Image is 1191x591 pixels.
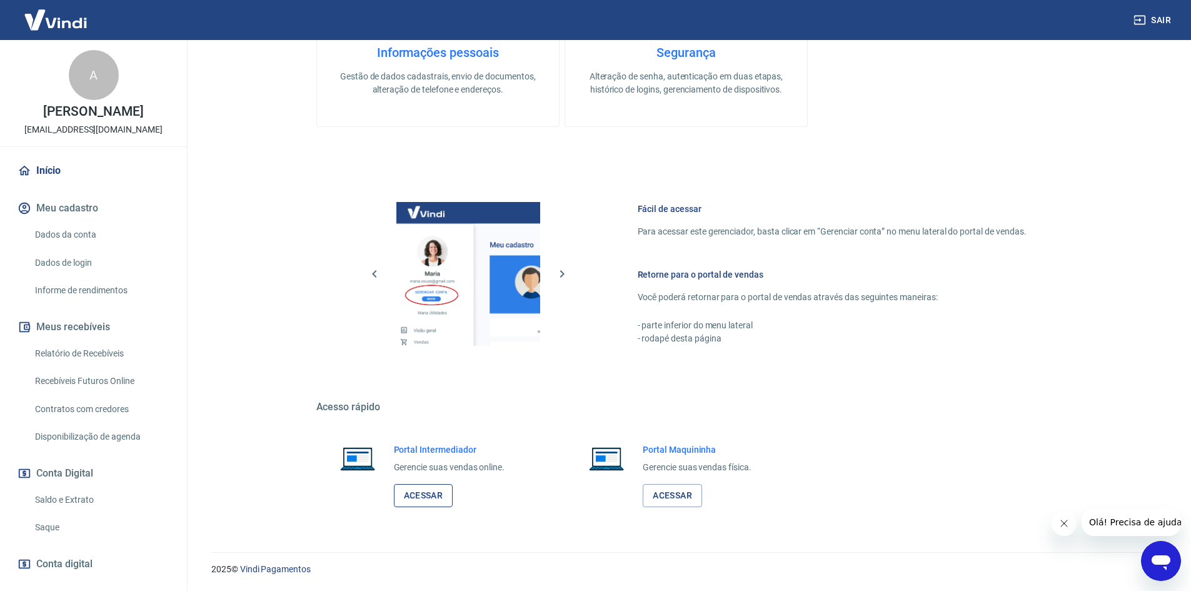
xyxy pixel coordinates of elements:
a: Dados da conta [30,222,172,248]
p: Você poderá retornar para o portal de vendas através das seguintes maneiras: [638,291,1027,304]
img: Vindi [15,1,96,39]
a: Início [15,157,172,184]
a: Disponibilização de agenda [30,424,172,450]
button: Sair [1131,9,1176,32]
a: Dados de login [30,250,172,276]
button: Conta Digital [15,460,172,487]
p: [EMAIL_ADDRESS][DOMAIN_NAME] [24,123,163,136]
h6: Fácil de acessar [638,203,1027,215]
a: Contratos com credores [30,397,172,422]
button: Meus recebíveis [15,313,172,341]
p: 2025 © [211,563,1161,576]
h4: Segurança [585,45,787,60]
p: - parte inferior do menu lateral [638,319,1027,332]
img: Imagem de um notebook aberto [580,443,633,473]
a: Saldo e Extrato [30,487,172,513]
h5: Acesso rápido [316,401,1057,413]
p: [PERSON_NAME] [43,105,143,118]
a: Acessar [643,484,702,507]
a: Acessar [394,484,453,507]
p: Alteração de senha, autenticação em duas etapas, histórico de logins, gerenciamento de dispositivos. [585,70,787,96]
iframe: Fechar mensagem [1052,511,1077,536]
iframe: Botão para abrir a janela de mensagens [1141,541,1181,581]
p: Gerencie suas vendas física. [643,461,751,474]
a: Recebíveis Futuros Online [30,368,172,394]
span: Olá! Precisa de ajuda? [8,9,105,19]
iframe: Mensagem da empresa [1082,508,1181,536]
a: Conta digital [15,550,172,578]
a: Saque [30,515,172,540]
button: Meu cadastro [15,194,172,222]
h4: Informações pessoais [337,45,539,60]
h6: Portal Maquininha [643,443,751,456]
img: Imagem da dashboard mostrando o botão de gerenciar conta na sidebar no lado esquerdo [396,202,540,346]
a: Vindi Pagamentos [240,564,311,574]
p: Gestão de dados cadastrais, envio de documentos, alteração de telefone e endereços. [337,70,539,96]
a: Relatório de Recebíveis [30,341,172,366]
h6: Portal Intermediador [394,443,505,456]
h6: Retorne para o portal de vendas [638,268,1027,281]
p: Para acessar este gerenciador, basta clicar em “Gerenciar conta” no menu lateral do portal de ven... [638,225,1027,238]
a: Informe de rendimentos [30,278,172,303]
p: - rodapé desta página [638,332,1027,345]
div: A [69,50,119,100]
img: Imagem de um notebook aberto [331,443,384,473]
p: Gerencie suas vendas online. [394,461,505,474]
span: Conta digital [36,555,93,573]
